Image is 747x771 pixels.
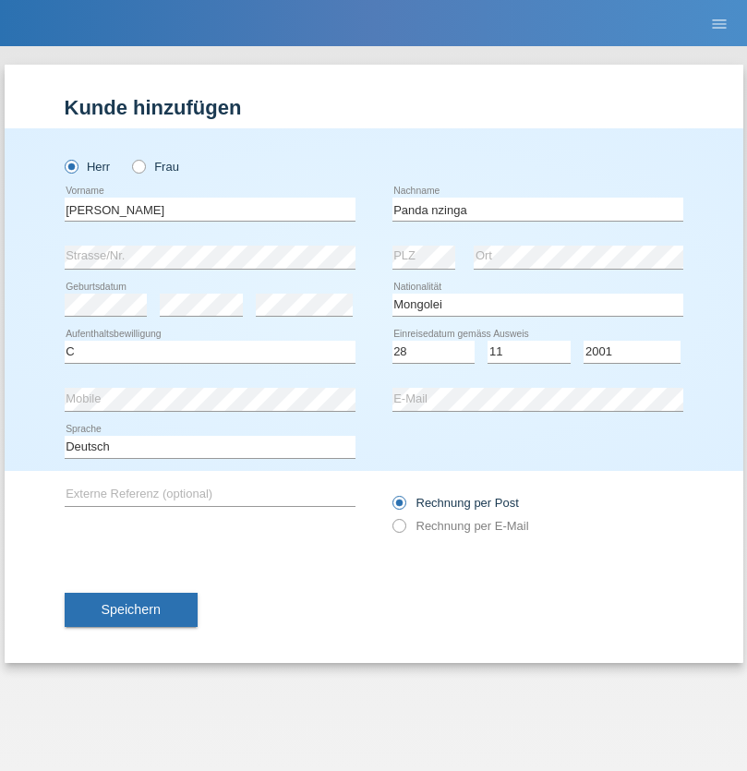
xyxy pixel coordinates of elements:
[65,96,683,119] h1: Kunde hinzufügen
[65,160,77,172] input: Herr
[65,160,111,174] label: Herr
[392,519,529,533] label: Rechnung per E-Mail
[701,18,738,29] a: menu
[132,160,144,172] input: Frau
[392,496,519,510] label: Rechnung per Post
[710,15,729,33] i: menu
[132,160,179,174] label: Frau
[102,602,161,617] span: Speichern
[392,519,404,542] input: Rechnung per E-Mail
[65,593,198,628] button: Speichern
[392,496,404,519] input: Rechnung per Post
